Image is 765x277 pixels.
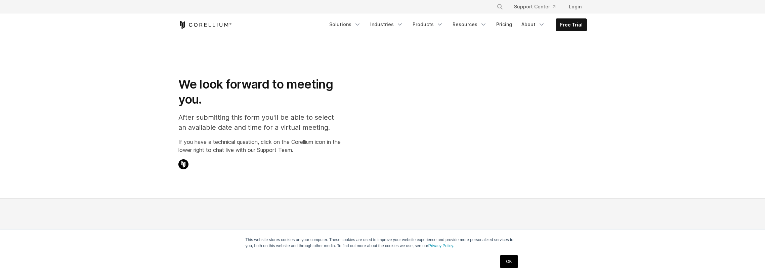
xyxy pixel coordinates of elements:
p: After submitting this form you'll be able to select an available date and time for a virtual meet... [178,112,341,132]
a: Support Center [509,1,561,13]
a: Solutions [325,18,365,31]
img: Corellium Chat Icon [178,159,188,169]
a: Corellium Home [178,21,232,29]
a: Pricing [492,18,516,31]
div: Navigation Menu [488,1,587,13]
button: Search [494,1,506,13]
a: Login [563,1,587,13]
div: Navigation Menu [325,18,587,31]
a: Privacy Policy. [428,243,454,248]
a: Products [409,18,447,31]
a: Industries [366,18,407,31]
p: If you have a technical question, click on the Corellium icon in the lower right to chat live wit... [178,138,341,154]
a: Free Trial [556,19,587,31]
h1: We look forward to meeting you. [178,77,341,107]
a: Resources [449,18,491,31]
a: About [517,18,549,31]
p: This website stores cookies on your computer. These cookies are used to improve your website expe... [246,237,520,249]
a: OK [500,255,517,268]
